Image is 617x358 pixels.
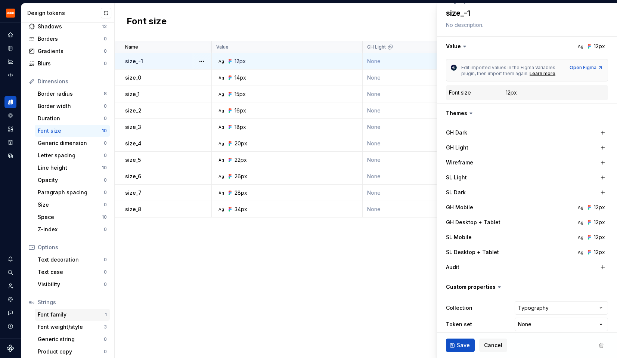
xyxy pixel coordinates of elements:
[35,321,110,333] a: Font weight/style3
[4,123,16,135] div: Assets
[35,88,110,100] a: Border radius8
[446,144,468,151] label: GH Light
[104,91,107,97] div: 8
[235,206,247,213] div: 34px
[6,9,15,18] img: 4e8d6f31-f5cf-47b4-89aa-e4dec1dc0822.png
[479,339,507,352] button: Cancel
[218,108,224,114] div: Ag
[555,71,556,76] span: .
[4,109,16,121] div: Components
[363,86,445,102] td: None
[446,174,467,181] label: SL Light
[104,189,107,195] div: 0
[38,323,104,331] div: Font weight/style
[125,58,143,65] p: size_-1
[218,157,224,163] div: Ag
[35,186,110,198] a: Paragraph spacing0
[218,141,224,146] div: Ag
[594,219,605,226] div: 12px
[35,266,110,278] a: Text case0
[235,74,246,81] div: 14px
[594,234,605,241] div: 12px
[446,339,475,352] button: Save
[35,137,110,149] a: Generic dimension0
[26,58,110,70] a: Blurs0
[125,74,141,81] p: size_0
[26,33,110,45] a: Borders0
[577,204,583,210] div: Ag
[35,223,110,235] a: Z-index0
[38,102,104,110] div: Border width
[4,280,16,292] a: Invite team
[446,159,473,166] label: Wireframe
[26,21,110,33] a: Shadows12
[38,268,104,276] div: Text case
[104,36,107,42] div: 0
[235,58,246,65] div: 12px
[104,48,107,54] div: 0
[104,61,107,67] div: 0
[218,58,224,64] div: Ag
[125,206,141,213] p: size_8
[530,71,555,77] a: Learn more
[4,56,16,68] a: Analytics
[363,102,445,119] td: None
[125,123,141,131] p: size_3
[4,307,16,319] button: Contact support
[35,100,110,112] a: Border width0
[125,107,142,114] p: size_2
[235,140,247,147] div: 20px
[38,115,104,122] div: Duration
[104,226,107,232] div: 0
[125,44,138,50] p: Name
[218,206,224,212] div: Ag
[38,189,104,196] div: Paragraph spacing
[35,112,110,124] a: Duration0
[35,149,110,161] a: Letter spacing0
[104,349,107,355] div: 0
[4,253,16,265] button: Notifications
[363,168,445,185] td: None
[570,65,603,71] a: Open Figma
[446,204,473,211] label: GH Mobile
[104,115,107,121] div: 0
[104,336,107,342] div: 0
[38,47,104,55] div: Gradients
[102,24,107,30] div: 12
[235,123,246,131] div: 18px
[127,15,167,29] h2: Font size
[446,219,500,226] label: GH Desktop + Tablet
[35,333,110,345] a: Generic string0
[35,199,110,211] a: Size0
[35,278,110,290] a: Visibility0
[218,173,224,179] div: Ag
[4,266,16,278] div: Search ⌘K
[26,45,110,57] a: Gradients0
[446,321,472,328] label: Token set
[363,201,445,217] td: None
[38,90,104,98] div: Border radius
[4,96,16,108] div: Design tokens
[38,226,104,233] div: Z-index
[446,263,459,271] label: Audit
[104,281,107,287] div: 0
[125,140,142,147] p: size_4
[38,244,107,251] div: Options
[38,35,104,43] div: Borders
[4,293,16,305] a: Settings
[35,211,110,223] a: Space10
[38,176,104,184] div: Opacity
[235,173,247,180] div: 26px
[4,150,16,162] a: Data sources
[104,103,107,109] div: 0
[4,136,16,148] div: Storybook stories
[38,23,102,30] div: Shadows
[104,177,107,183] div: 0
[446,234,472,241] label: SL Mobile
[104,202,107,208] div: 0
[38,139,104,147] div: Generic dimension
[104,140,107,146] div: 0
